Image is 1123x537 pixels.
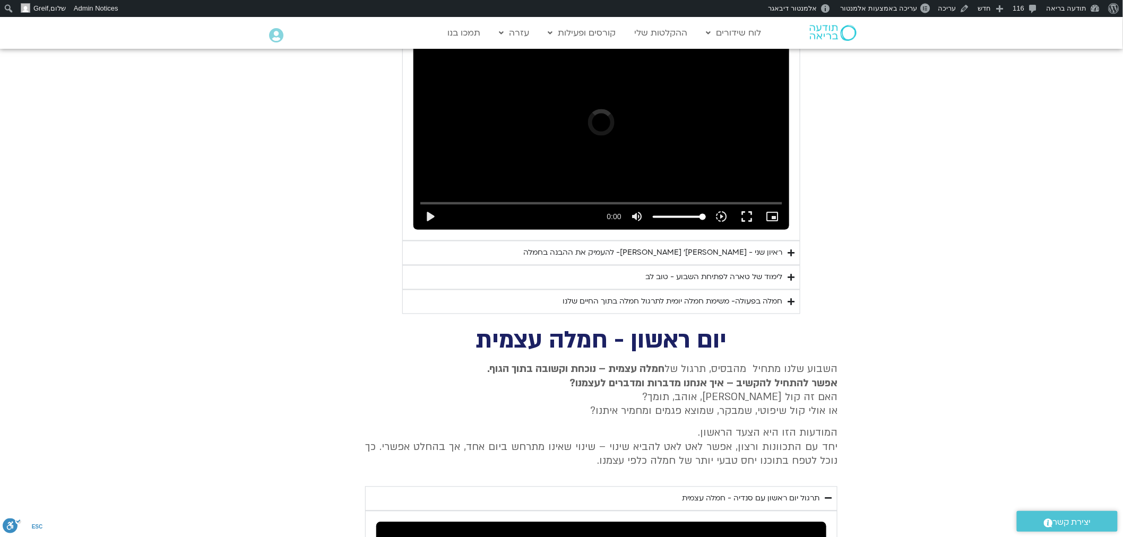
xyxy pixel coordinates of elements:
a: עזרה [494,23,535,43]
span: יצירת קשר [1053,515,1091,530]
h2: יום ראשון - חמלה עצמית [365,330,837,352]
summary: לימוד של טארה לפתיחת השבוע - טוב לב [402,265,800,290]
div: תרגול יום ראשון עם סנדיה - חמלה עצמית [682,492,819,505]
div: ראיון שני - [PERSON_NAME]׳ [PERSON_NAME]- להעמיק את ההבנה בחמלה [523,247,782,259]
summary: חמלה בפעולה- משימת חמלה יומית לתרגול חמלה בתוך החיים שלנו [402,290,800,314]
a: קורסים ופעילות [543,23,621,43]
span: עריכה באמצעות אלמנטור [840,4,917,12]
div: חמלה בפעולה- משימת חמלה יומית לתרגול חמלה בתוך החיים שלנו [563,296,782,308]
strong: חמלה עצמית – נוכחת וקשובה בתוך הגוף. אפשר להתחיל להקשיב – איך אנחנו מדברות ומדברים לעצמנו? [487,362,837,390]
a: ההקלטות שלי [629,23,693,43]
div: לימוד של טארה לפתיחת השבוע - טוב לב [645,271,782,284]
span: Greif [33,4,48,12]
a: לוח שידורים [701,23,767,43]
img: תודעה בריאה [810,25,857,41]
p: המודעות הזו היא הצעד הראשון. יחד עם התכוונות ורצון, אפשר לאט לאט להביא שינוי – שינוי שאינו מתרחש ... [365,426,837,468]
summary: ראיון שני - [PERSON_NAME]׳ [PERSON_NAME]- להעמיק את ההבנה בחמלה [402,241,800,265]
summary: תרגול יום ראשון עם סנדיה - חמלה עצמית [365,487,837,511]
p: השבוע שלנו מתחיל מהבסיס, תרגול של האם זה קול [PERSON_NAME], אוהב, תומך? או אולי קול שיפוטי, שמבקר... [365,362,837,419]
a: תמכו בנו [443,23,486,43]
a: יצירת קשר [1017,511,1118,532]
